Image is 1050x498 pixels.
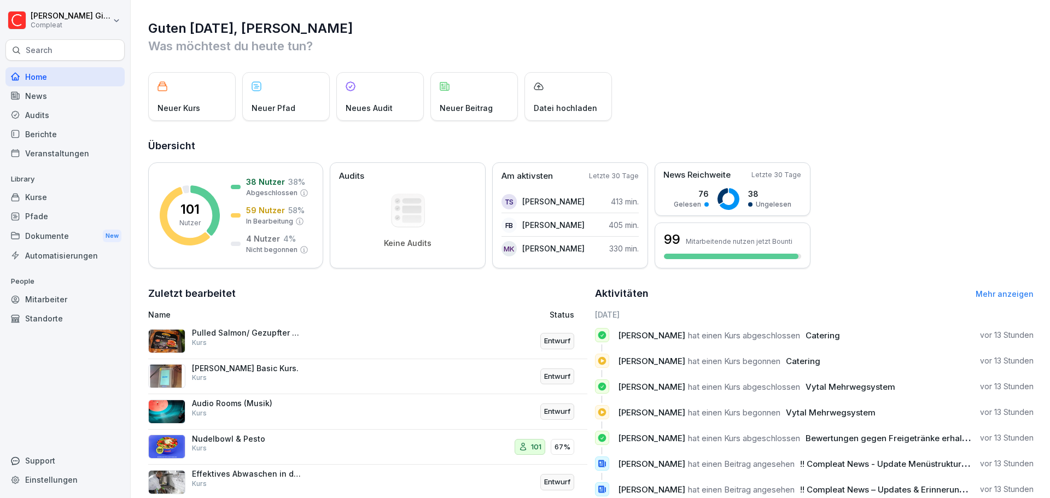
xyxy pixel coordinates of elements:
[179,218,201,228] p: Nutzer
[674,188,709,200] p: 76
[980,330,1034,341] p: vor 13 Stunden
[148,364,185,388] img: nj1ewjdxchfvx9f9t5770ggh.png
[288,204,305,216] p: 58 %
[148,329,185,353] img: u9aru6m2fo15j3kolrzikttx.png
[611,196,639,207] p: 413 min.
[522,243,585,254] p: [PERSON_NAME]
[688,433,800,443] span: hat einen Kurs abgeschlossen
[609,219,639,231] p: 405 min.
[618,484,685,495] span: [PERSON_NAME]
[192,364,301,373] p: [PERSON_NAME] Basic Kurs.
[5,290,125,309] a: Mitarbeiter
[384,238,431,248] p: Keine Audits
[544,477,570,488] p: Entwurf
[522,219,585,231] p: [PERSON_NAME]
[806,382,895,392] span: Vytal Mehrwegsystem
[550,309,574,320] p: Status
[609,243,639,254] p: 330 min.
[786,407,876,418] span: Vytal Mehrwegsystem
[5,67,125,86] a: Home
[618,459,685,469] span: [PERSON_NAME]
[544,336,570,347] p: Entwurf
[618,330,685,341] span: [PERSON_NAME]
[192,408,207,418] p: Kurs
[688,407,780,418] span: hat einen Kurs begonnen
[5,106,125,125] div: Audits
[544,406,570,417] p: Entwurf
[103,230,121,242] div: New
[288,176,305,188] p: 38 %
[751,170,801,180] p: Letzte 30 Tage
[531,442,541,453] p: 101
[192,469,301,479] p: Effektives Abwaschen in des Gastronomie.
[5,144,125,163] div: Veranstaltungen
[246,216,293,226] p: In Bearbeitung
[595,309,1034,320] h6: [DATE]
[192,434,301,444] p: Nudelbowl & Pesto
[339,170,364,183] p: Audits
[980,484,1034,495] p: vor 13 Stunden
[440,102,493,114] p: Neuer Beitrag
[148,435,185,459] img: b8m2m74m6lzhhrps3jyljeyo.png
[5,188,125,207] a: Kurse
[618,407,685,418] span: [PERSON_NAME]
[595,286,649,301] h2: Aktivitäten
[246,233,280,244] p: 4 Nutzer
[252,102,295,114] p: Neuer Pfad
[246,204,285,216] p: 59 Nutzer
[246,245,297,255] p: Nicht begonnen
[180,203,200,216] p: 101
[31,21,110,29] p: Compleat
[501,218,517,233] div: FB
[192,443,207,453] p: Kurs
[5,86,125,106] a: News
[148,324,587,359] a: Pulled Salmon/ Gezupfter LachsKursEntwurf
[148,309,423,320] p: Name
[688,356,780,366] span: hat einen Kurs begonnen
[26,45,52,56] p: Search
[148,20,1034,37] h1: Guten [DATE], [PERSON_NAME]
[5,125,125,144] a: Berichte
[148,400,185,424] img: zvc6t000ekc0e2z7b729g5sm.png
[5,246,125,265] div: Automatisierungen
[618,356,685,366] span: [PERSON_NAME]
[148,470,185,494] img: yil07yidm587r6oj5gwtndu1.png
[688,484,795,495] span: hat einen Beitrag angesehen
[748,188,791,200] p: 38
[148,430,587,465] a: Nudelbowl & PestoKurs10167%
[148,359,587,395] a: [PERSON_NAME] Basic Kurs.KursEntwurf
[618,382,685,392] span: [PERSON_NAME]
[663,169,731,181] p: News Reichweite
[5,171,125,188] p: Library
[148,138,1034,154] h2: Übersicht
[522,196,585,207] p: [PERSON_NAME]
[283,233,296,244] p: 4 %
[148,286,587,301] h2: Zuletzt bearbeitet
[544,371,570,382] p: Entwurf
[5,451,125,470] div: Support
[246,188,297,198] p: Abgeschlossen
[806,330,840,341] span: Catering
[980,407,1034,418] p: vor 13 Stunden
[980,458,1034,469] p: vor 13 Stunden
[686,237,792,245] p: Mitarbeitende nutzen jetzt Bounti
[5,470,125,489] a: Einstellungen
[192,479,207,489] p: Kurs
[246,176,285,188] p: 38 Nutzer
[980,355,1034,366] p: vor 13 Stunden
[5,273,125,290] p: People
[674,200,701,209] p: Gelesen
[192,338,207,348] p: Kurs
[786,356,820,366] span: Catering
[688,382,800,392] span: hat einen Kurs abgeschlossen
[980,381,1034,392] p: vor 13 Stunden
[756,200,791,209] p: Ungelesen
[5,309,125,328] div: Standorte
[806,433,975,443] span: Bewertungen gegen Freigetränke erhalten
[618,433,685,443] span: [PERSON_NAME]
